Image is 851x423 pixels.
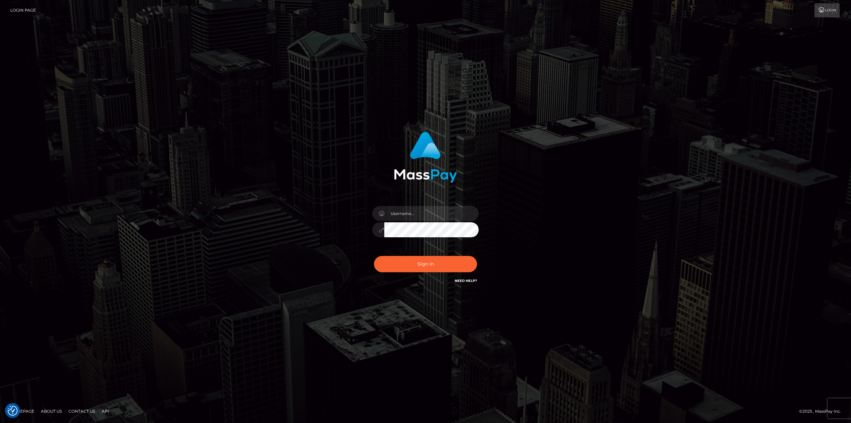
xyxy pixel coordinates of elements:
a: Need Help? [455,279,477,283]
a: Homepage [7,406,37,416]
a: Login [814,3,840,17]
img: Revisit consent button [8,406,18,416]
button: Consent Preferences [8,406,18,416]
button: Sign in [374,256,477,272]
a: Login Page [10,3,36,17]
img: MassPay Login [394,132,457,183]
a: API [99,406,112,416]
a: Contact Us [66,406,98,416]
a: About Us [38,406,64,416]
input: Username... [384,206,479,221]
div: © 2025 , MassPay Inc. [799,408,846,415]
